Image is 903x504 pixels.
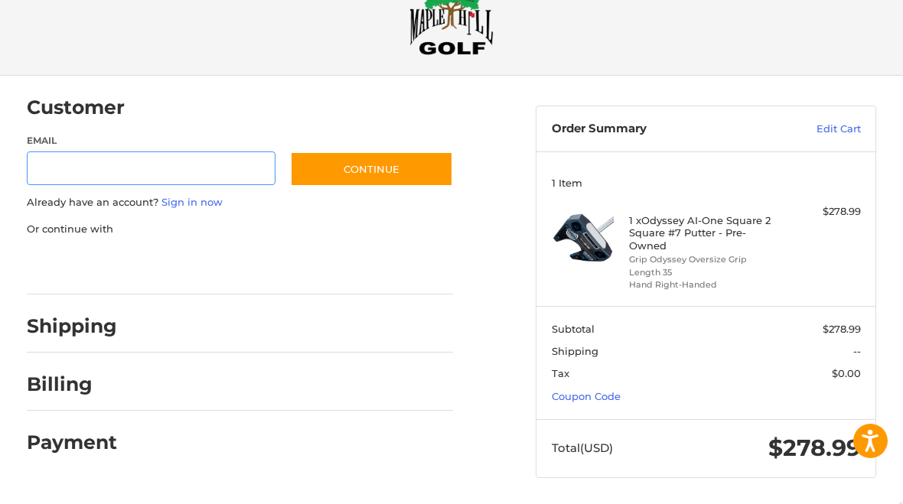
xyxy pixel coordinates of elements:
[552,122,763,137] h3: Order Summary
[21,252,136,279] iframe: PayPal-paypal
[784,204,861,219] div: $278.99
[552,323,595,335] span: Subtotal
[27,96,125,119] h2: Customer
[27,314,117,338] h2: Shipping
[27,431,117,454] h2: Payment
[552,177,861,189] h3: 1 Item
[552,345,598,357] span: Shipping
[552,441,613,455] span: Total (USD)
[768,434,861,462] span: $278.99
[629,278,780,291] li: Hand Right-Handed
[629,214,780,252] h4: 1 x Odyssey AI-One Square 2 Square #7 Putter - Pre-Owned
[552,390,621,402] a: Coupon Code
[152,252,266,279] iframe: PayPal-paylater
[27,372,116,396] h2: Billing
[629,266,780,279] li: Length 35
[27,195,454,210] p: Already have an account?
[853,345,861,357] span: --
[823,323,861,335] span: $278.99
[629,253,780,266] li: Grip Odyssey Oversize Grip
[552,367,569,379] span: Tax
[27,222,454,237] p: Or continue with
[832,367,861,379] span: $0.00
[27,134,275,148] label: Email
[161,196,223,208] a: Sign in now
[290,151,453,187] button: Continue
[762,122,861,137] a: Edit Cart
